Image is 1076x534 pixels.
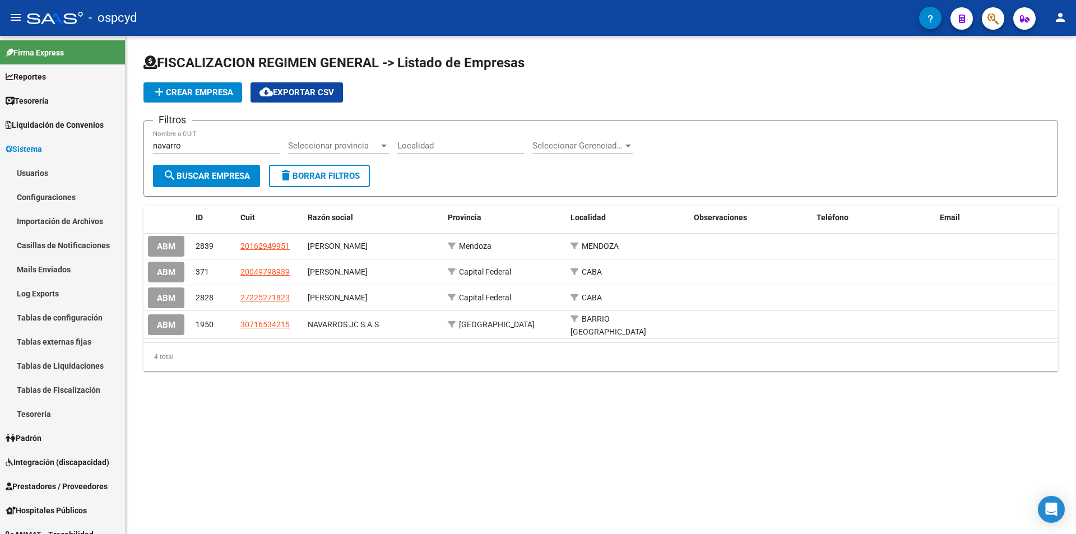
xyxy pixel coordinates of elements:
[308,320,379,329] span: NAVARROS JC S.A.S
[157,293,175,303] span: ABM
[163,171,250,181] span: Buscar Empresa
[303,206,443,230] datatable-header-cell: Razón social
[153,112,192,128] h3: Filtros
[694,213,747,222] span: Observaciones
[148,314,184,335] button: ABM
[196,242,214,250] span: 2839
[443,206,566,230] datatable-header-cell: Provincia
[1038,496,1065,523] div: Open Intercom Messenger
[279,171,360,181] span: Borrar Filtros
[196,320,214,329] span: 1950
[532,141,623,151] span: Seleccionar Gerenciador
[288,141,379,151] span: Seleccionar provincia
[269,165,370,187] button: Borrar Filtros
[308,242,368,250] span: NAVARRO HUGO HORACIO
[308,267,368,276] span: NAVARRO SAMUEL ROBERTO
[459,267,511,276] span: Capital Federal
[143,343,1058,371] div: 4 total
[148,236,184,257] button: ABM
[240,267,290,276] span: 20049798939
[148,287,184,308] button: ABM
[240,242,290,250] span: 20162949951
[279,169,293,182] mat-icon: delete
[196,213,203,222] span: ID
[6,119,104,131] span: Liquidación de Convenios
[153,165,260,187] button: Buscar Empresa
[6,456,109,468] span: Integración (discapacidad)
[308,213,353,222] span: Razón social
[236,206,303,230] datatable-header-cell: Cuit
[163,169,177,182] mat-icon: search
[259,85,273,99] mat-icon: cloud_download
[582,242,619,250] span: MENDOZA
[812,206,935,230] datatable-header-cell: Teléfono
[152,87,233,97] span: Crear Empresa
[582,267,602,276] span: CABA
[459,320,535,329] span: [GEOGRAPHIC_DATA]
[143,82,242,103] button: Crear Empresa
[6,143,42,155] span: Sistema
[571,314,646,336] span: BARRIO [GEOGRAPHIC_DATA]
[6,480,108,493] span: Prestadores / Proveedores
[817,213,848,222] span: Teléfono
[251,82,343,103] button: Exportar CSV
[689,206,812,230] datatable-header-cell: Observaciones
[308,293,368,302] span: NAVARRO NANCY ELIZABET
[6,504,87,517] span: Hospitales Públicos
[152,85,166,99] mat-icon: add
[571,213,606,222] span: Localidad
[6,71,46,83] span: Reportes
[448,213,481,222] span: Provincia
[240,320,290,329] span: 30716534215
[89,6,137,30] span: - ospcyd
[935,206,1058,230] datatable-header-cell: Email
[6,47,64,59] span: Firma Express
[148,262,184,282] button: ABM
[157,320,175,330] span: ABM
[459,293,511,302] span: Capital Federal
[9,11,22,24] mat-icon: menu
[6,432,41,444] span: Padrón
[240,293,290,302] span: 27225271823
[582,293,602,302] span: CABA
[259,87,334,97] span: Exportar CSV
[6,95,49,107] span: Tesorería
[240,213,255,222] span: Cuit
[1054,11,1067,24] mat-icon: person
[157,242,175,252] span: ABM
[459,242,491,250] span: Mendoza
[940,213,960,222] span: Email
[566,206,689,230] datatable-header-cell: Localidad
[191,206,236,230] datatable-header-cell: ID
[143,55,525,71] span: FISCALIZACION REGIMEN GENERAL -> Listado de Empresas
[157,267,175,277] span: ABM
[196,293,214,302] span: 2828
[196,267,209,276] span: 371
